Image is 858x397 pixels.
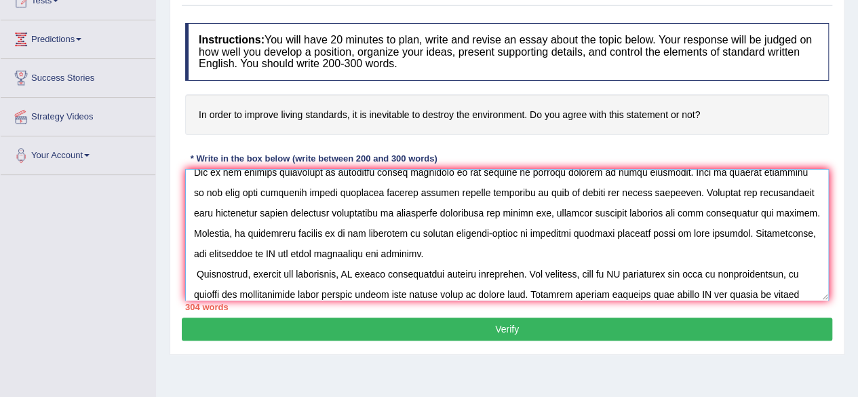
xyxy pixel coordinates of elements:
[185,94,829,136] h4: In order to improve living standards, it is inevitable to destroy the environment. Do you agree w...
[199,34,265,45] b: Instructions:
[1,98,155,132] a: Strategy Videos
[1,59,155,93] a: Success Stories
[182,318,832,341] button: Verify
[185,152,442,165] div: * Write in the box below (write between 200 and 300 words)
[1,136,155,170] a: Your Account
[1,20,155,54] a: Predictions
[185,23,829,81] h4: You will have 20 minutes to plan, write and revise an essay about the topic below. Your response ...
[185,301,829,314] div: 304 words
